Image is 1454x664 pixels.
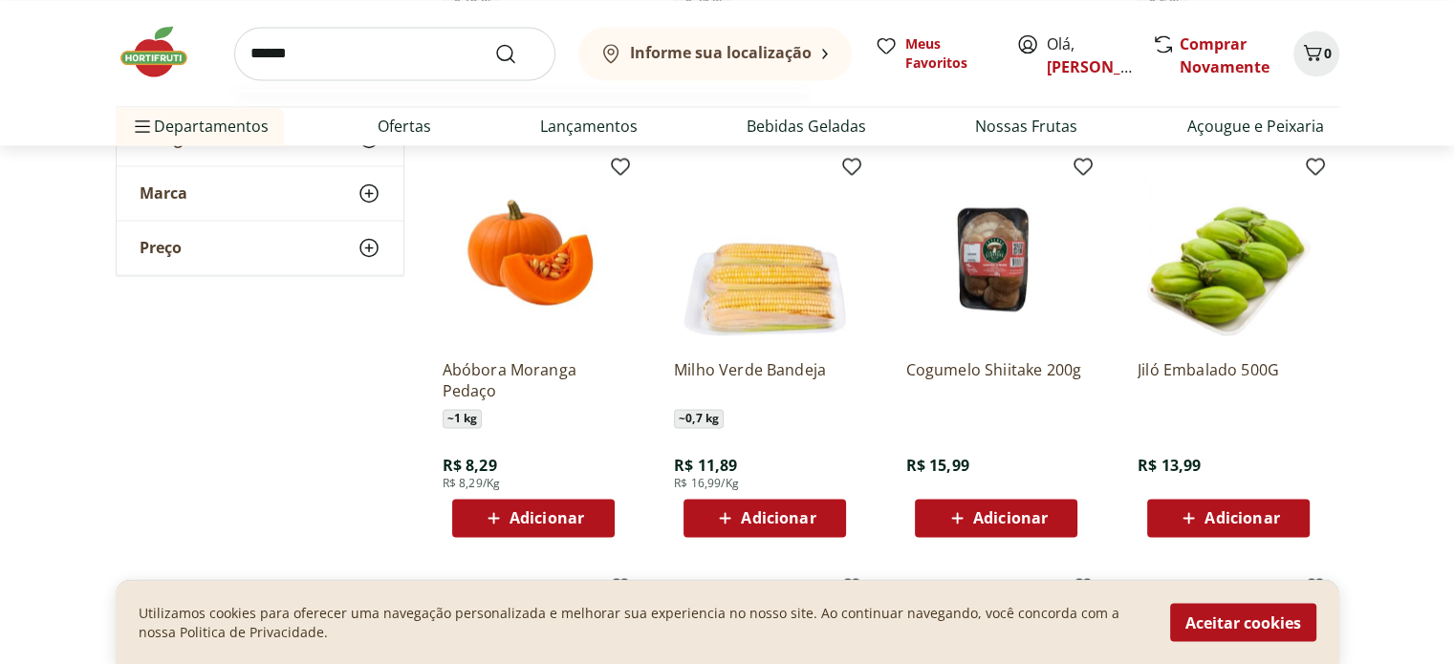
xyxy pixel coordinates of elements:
span: R$ 15,99 [905,455,968,476]
a: Abóbora Moranga Pedaço [443,359,624,401]
a: Bebidas Geladas [747,115,866,138]
button: Menu [131,103,154,149]
button: Adicionar [684,499,846,537]
button: Adicionar [1147,499,1310,537]
a: Nossas Frutas [975,115,1077,138]
span: 0 [1324,44,1332,62]
span: Departamentos [131,103,269,149]
a: [PERSON_NAME] [1047,56,1171,77]
p: Utilizamos cookies para oferecer uma navegação personalizada e melhorar sua experiencia no nosso ... [139,603,1147,641]
b: Informe sua localização [630,42,812,63]
a: Lançamentos [540,115,638,138]
a: Milho Verde Bandeja [674,359,856,401]
img: Milho Verde Bandeja [674,162,856,344]
span: R$ 8,29 [443,455,497,476]
span: ~ 1 kg [443,409,483,428]
a: Jiló Embalado 500G [1138,359,1319,401]
button: Informe sua localização [578,27,852,80]
button: Adicionar [452,499,615,537]
span: R$ 13,99 [1138,455,1201,476]
span: Preço [140,239,182,258]
img: Jiló Embalado 500G [1138,162,1319,344]
span: Adicionar [973,510,1048,525]
a: Açougue e Peixaria [1186,115,1323,138]
span: Meus Favoritos [905,34,993,73]
span: ~ 0,7 kg [674,409,724,428]
button: Submit Search [494,42,540,65]
button: Aceitar cookies [1170,603,1316,641]
a: Ofertas [378,115,431,138]
img: Cogumelo Shiitake 200g [905,162,1087,344]
span: R$ 8,29/Kg [443,476,501,491]
span: R$ 11,89 [674,455,737,476]
span: Olá, [1047,32,1132,78]
img: Hortifruti [116,23,211,80]
input: search [234,27,555,80]
a: Comprar Novamente [1180,33,1270,77]
span: Adicionar [1204,510,1279,525]
button: Preço [117,222,403,275]
button: Carrinho [1293,31,1339,76]
span: R$ 16,99/Kg [674,476,739,491]
button: Adicionar [915,499,1077,537]
a: Meus Favoritos [875,34,993,73]
a: Cogumelo Shiitake 200g [905,359,1087,401]
span: Adicionar [510,510,584,525]
span: Adicionar [741,510,815,525]
button: Marca [117,167,403,221]
span: Marca [140,184,187,203]
img: Abóbora Moranga Pedaço [443,162,624,344]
